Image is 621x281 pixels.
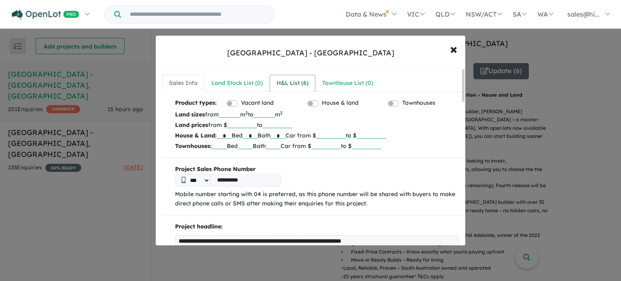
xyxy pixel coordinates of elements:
[322,98,359,108] label: House & land
[175,109,459,120] p: from m to m
[175,130,459,141] p: Bed Bath Car from $ to $
[227,48,394,58] div: [GEOGRAPHIC_DATA] - [GEOGRAPHIC_DATA]
[175,111,205,118] b: Land sizes
[211,78,263,88] div: Land Stock List ( 0 )
[450,40,457,57] span: ×
[175,141,459,151] p: Bed Bath Car from $ to $
[175,190,459,209] p: Mobile number starting with 04 is preferred, as this phone number will be shared with buyers to m...
[175,222,459,232] p: Project headline:
[402,98,435,108] label: Townhouses
[169,78,198,88] div: Sales Info
[175,165,459,174] b: Project Sales Phone Number
[182,177,186,183] img: Phone icon
[12,10,79,20] img: Openlot PRO Logo White
[567,10,600,18] span: sales@hi...
[175,132,217,139] b: House & Land:
[175,121,208,129] b: Land prices
[175,98,217,109] b: Product types:
[277,78,308,88] div: H&L List ( 6 )
[175,142,212,150] b: Townhouses:
[123,6,272,23] input: Try estate name, suburb, builder or developer
[322,78,373,88] div: Townhouse List ( 0 )
[280,110,283,116] sup: 2
[241,98,274,108] label: Vacant land
[175,120,459,130] p: from $ to
[245,110,248,116] sup: 2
